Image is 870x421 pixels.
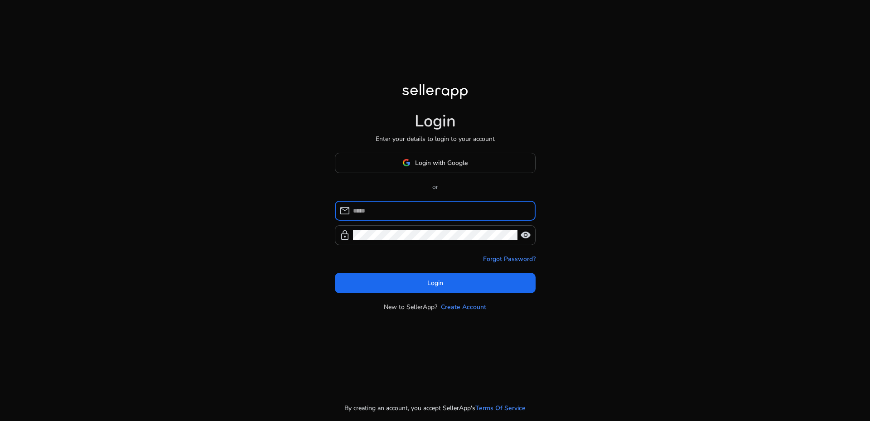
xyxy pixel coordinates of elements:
p: or [335,182,536,192]
span: lock [339,230,350,241]
p: Enter your details to login to your account [376,134,495,144]
img: google-logo.svg [402,159,411,167]
button: Login with Google [335,153,536,173]
button: Login [335,273,536,293]
a: Forgot Password? [483,254,536,264]
a: Create Account [441,302,486,312]
h1: Login [415,111,456,131]
a: Terms Of Service [475,403,526,413]
span: mail [339,205,350,216]
span: visibility [520,230,531,241]
span: Login [427,278,443,288]
p: New to SellerApp? [384,302,437,312]
span: Login with Google [415,158,468,168]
